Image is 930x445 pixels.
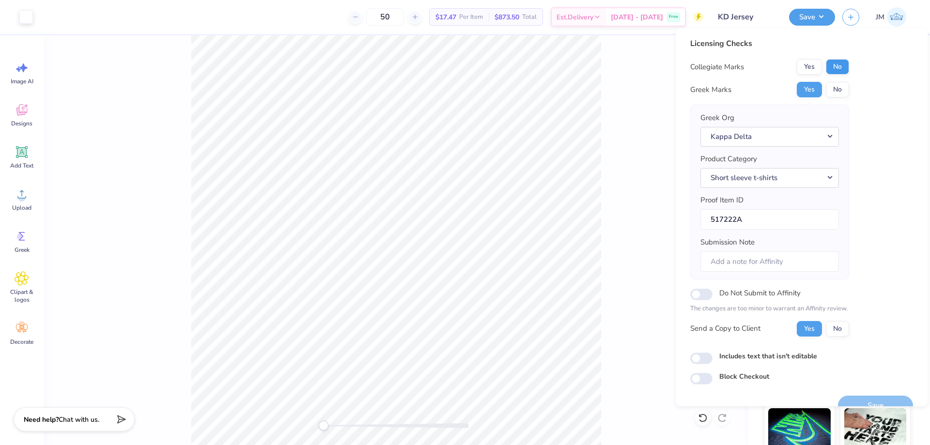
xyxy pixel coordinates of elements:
label: Proof Item ID [700,195,744,206]
strong: Need help? [24,415,59,424]
span: Per Item [459,12,483,22]
div: Collegiate Marks [690,61,744,73]
label: Product Category [700,153,757,165]
a: JM [871,7,911,27]
div: Send a Copy to Client [690,323,760,334]
span: [DATE] - [DATE] [611,12,663,22]
span: Decorate [10,338,33,346]
span: Add Text [10,162,33,169]
input: – – [366,8,404,26]
span: Designs [11,120,32,127]
button: No [826,321,849,337]
span: Image AI [11,77,33,85]
span: Greek [15,246,30,254]
label: Block Checkout [719,371,769,382]
span: Total [522,12,537,22]
button: Yes [797,321,822,337]
span: Chat with us. [59,415,99,424]
span: $17.47 [435,12,456,22]
img: Joshua Macky Gaerlan [887,7,906,27]
span: Upload [12,204,31,212]
div: Licensing Checks [690,38,849,49]
button: Yes [797,59,822,75]
span: JM [876,12,884,23]
label: Includes text that isn't editable [719,351,817,361]
button: No [826,82,849,97]
button: Kappa Delta [700,127,839,147]
span: Est. Delivery [557,12,593,22]
input: Untitled Design [711,7,782,27]
span: $873.50 [495,12,519,22]
button: No [826,59,849,75]
p: The changes are too minor to warrant an Affinity review. [690,304,849,314]
label: Do Not Submit to Affinity [719,287,801,299]
button: Short sleeve t-shirts [700,168,839,188]
button: Save [789,9,835,26]
label: Submission Note [700,237,755,248]
span: Clipart & logos [6,288,38,304]
span: Free [669,14,678,20]
input: Add a note for Affinity [700,251,839,272]
label: Greek Org [700,112,734,123]
button: Yes [797,82,822,97]
div: Greek Marks [690,84,731,95]
div: Accessibility label [319,421,328,430]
